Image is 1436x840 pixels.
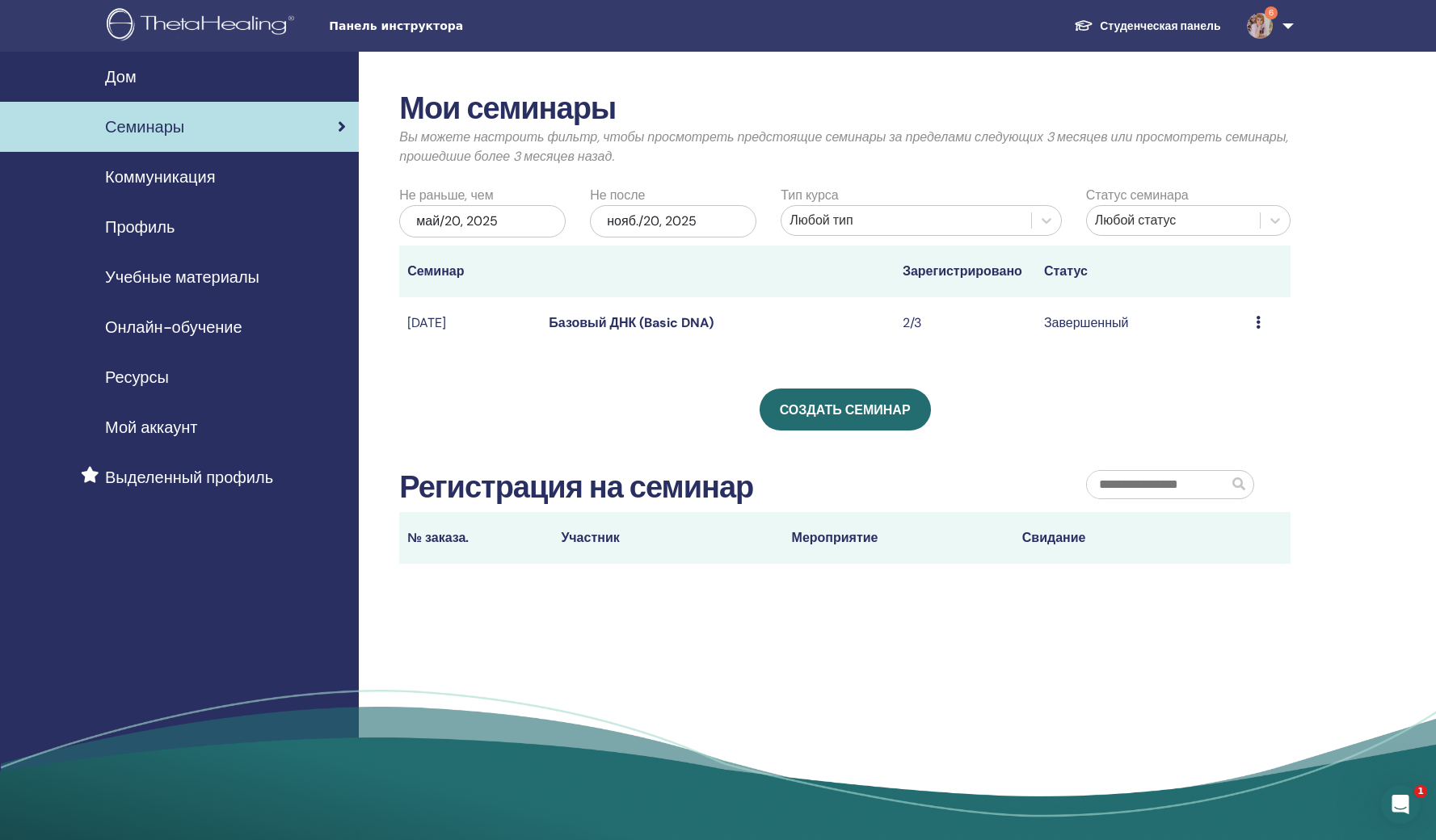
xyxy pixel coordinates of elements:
[780,401,911,418] span: Создать семинар
[590,186,645,205] label: Не после
[1061,11,1233,41] a: Студенческая панель
[399,512,553,564] th: № заказа.
[399,128,1291,166] p: Вы можете настроить фильтр, чтобы просмотреть предстоящие семинары за пределами следующих 3 месяц...
[399,469,753,506] h2: Регистрация на семинар
[1414,785,1427,798] span: 1
[105,365,169,389] span: Ресурсы
[549,314,714,331] a: Базовый ДНК (Basic DNA)
[105,465,273,489] span: Выделенный профиль
[781,186,838,205] label: Тип курса
[105,65,137,89] span: Дом
[1265,6,1278,19] span: 6
[790,211,1023,230] div: Любой тип
[553,512,783,564] th: Участник
[105,165,215,189] span: Коммуникация
[1036,246,1249,297] th: Статус
[784,512,1014,564] th: Мероприятие
[399,90,1291,128] h2: Мои семинары
[105,265,259,289] span: Учебные материалы
[760,388,931,430] a: Создать семинар
[1247,13,1273,39] img: default.jpg
[1095,211,1252,230] div: Любой статус
[1036,297,1249,350] td: Завершенный
[399,205,566,237] div: май/20, 2025
[399,186,493,205] label: Не раньше, чем
[1381,785,1420,824] iframe: Intercom live chat
[895,246,1036,297] th: Зарегистрировано
[329,18,571,35] span: Панель инструктора
[399,246,541,297] th: Семинар
[895,297,1036,350] td: 2/3
[1086,186,1189,205] label: Статус семинара
[590,205,756,237] div: нояб./20, 2025
[1014,512,1244,564] th: Свидание
[105,215,175,239] span: Профиль
[105,315,242,339] span: Онлайн-обучение
[105,115,184,139] span: Семинары
[1074,19,1093,32] img: graduation-cap-white.svg
[399,297,541,350] td: [DATE]
[105,415,197,439] span: Мой аккаунт
[107,8,300,44] img: logo.png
